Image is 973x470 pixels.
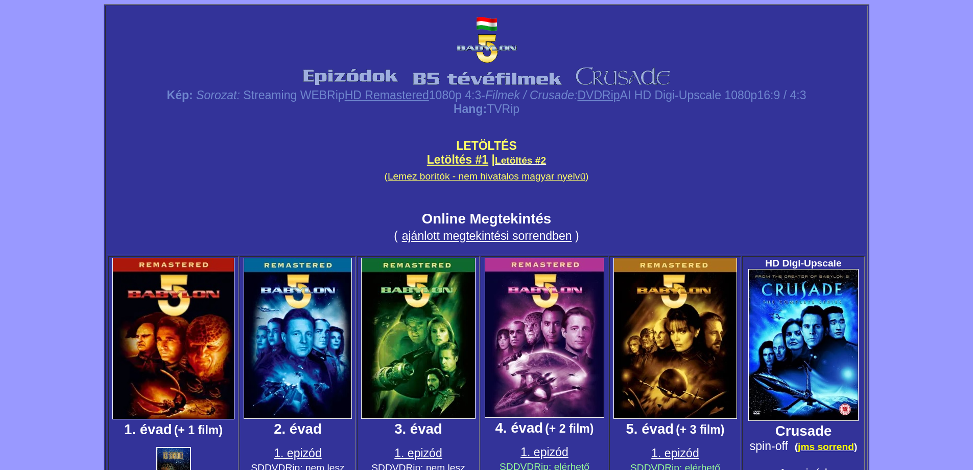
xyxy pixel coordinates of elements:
span: (+ 3 film) [676,423,724,436]
span: 2. évad [274,421,322,437]
big: Crusade [775,423,832,439]
small: ( [394,229,398,242]
span: | [492,153,495,166]
a: Letöltés #1 [427,153,488,166]
span: Filmek / Crusade: [485,88,577,102]
a: Lemez borítók - nem hivatalos magyar nyelvű [388,171,585,182]
span: TVRip [454,102,519,116]
span: 5. évad [626,421,674,437]
a: jms sorrend [798,441,854,452]
big: Streaming WEBRip 1080p 4:3 [243,88,481,102]
big: - [481,88,577,102]
span: 1. évad [124,421,172,437]
span: (+ 1 film) [174,423,223,437]
span: 3. évad [394,421,442,437]
span: ) [575,229,579,242]
span: 4. évad [495,420,543,436]
a: 1. epizód [394,446,442,460]
small: ( ) [385,171,589,182]
big: 16:9 / 4:3 [757,88,806,102]
span: Online Megtekintés [422,211,551,227]
span: LETÖLTÉS [456,139,517,152]
a: ajánlott megtekintési sorrendbe [402,229,565,242]
a: DVDRip [577,88,620,102]
small: ( ) [795,441,858,452]
span: Hang: [454,102,487,116]
big: AI HD Digi-Upscale 1080p [620,88,757,102]
a: 1. epizód [520,445,568,459]
a: 1. epizód [274,446,321,460]
span: spin-off [750,439,788,453]
a: Letöltés #2 [495,155,546,166]
a: HD Remastered [345,88,429,102]
span: (+ 2 film) [545,422,594,435]
span: Kép: [167,88,193,102]
a: 1. epizód [651,446,699,460]
span: Sorozat: [196,88,240,102]
a: n [565,229,572,242]
span: HD Digi-Upscale [765,258,841,268]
